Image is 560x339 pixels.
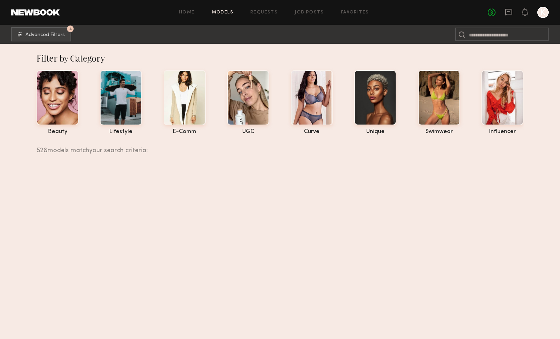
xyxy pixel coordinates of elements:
[36,129,79,135] div: beauty
[227,129,269,135] div: UGC
[100,129,142,135] div: lifestyle
[164,129,206,135] div: e-comm
[36,52,524,64] div: Filter by Category
[69,27,72,30] span: 3
[212,10,233,15] a: Models
[26,33,65,38] span: Advanced Filters
[295,10,324,15] a: Job Posts
[341,10,369,15] a: Favorites
[11,27,71,41] button: 3Advanced Filters
[179,10,195,15] a: Home
[354,129,396,135] div: unique
[418,129,460,135] div: swimwear
[291,129,333,135] div: curve
[537,7,549,18] a: K
[481,129,524,135] div: influencer
[250,10,278,15] a: Requests
[36,139,518,154] div: 528 models match your search criteria:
